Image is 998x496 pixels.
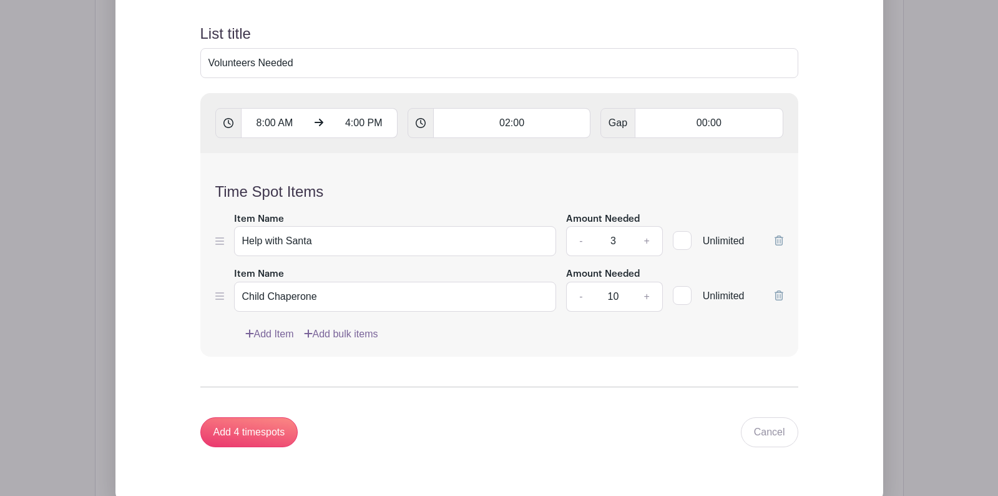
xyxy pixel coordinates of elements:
[631,226,662,256] a: +
[234,226,557,256] input: e.g. Snacks or Check-in Attendees
[703,236,745,246] span: Unlimited
[215,183,783,201] h4: Time Spot Items
[566,267,640,282] label: Amount Needed
[330,108,398,138] input: Until
[234,267,284,282] label: Item Name
[234,212,284,227] label: Item Name
[635,108,783,138] input: Gap
[234,282,557,312] input: e.g. Snacks or Check-in Attendees
[703,290,745,301] span: Unlimited
[304,327,378,342] a: Add bulk items
[200,417,298,447] input: Add 4 timespots
[200,48,798,78] input: e.g. Things or volunteers we need for the event
[600,108,635,138] span: Gap
[200,25,251,43] label: List title
[566,282,595,312] a: -
[245,327,294,342] a: Add Item
[433,108,590,138] input: Timespot length
[631,282,662,312] a: +
[741,417,798,447] a: Cancel
[566,226,595,256] a: -
[241,108,308,138] input: From
[566,212,640,227] label: Amount Needed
